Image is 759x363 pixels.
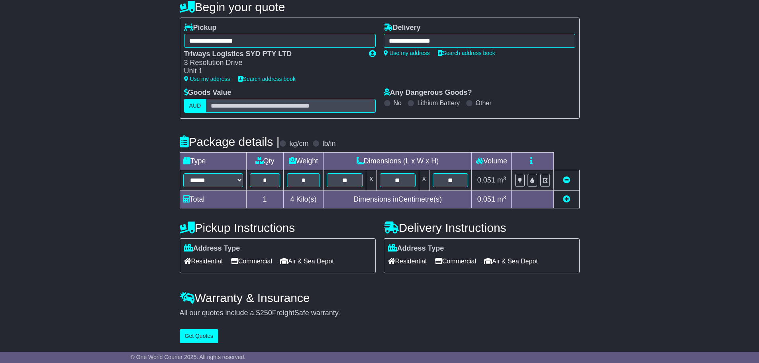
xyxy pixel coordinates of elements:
[324,153,472,170] td: Dimensions (L x W x H)
[472,153,512,170] td: Volume
[384,221,580,234] h4: Delivery Instructions
[435,255,476,267] span: Commercial
[384,24,421,32] label: Delivery
[477,176,495,184] span: 0.051
[260,309,272,317] span: 250
[184,24,217,32] label: Pickup
[438,50,495,56] a: Search address book
[184,244,240,253] label: Address Type
[419,170,429,191] td: x
[290,195,294,203] span: 4
[180,191,246,208] td: Total
[283,191,324,208] td: Kilo(s)
[497,195,506,203] span: m
[180,309,580,318] div: All our quotes include a $ FreightSafe warranty.
[184,88,231,97] label: Goods Value
[322,139,335,148] label: lb/in
[280,255,334,267] span: Air & Sea Depot
[477,195,495,203] span: 0.051
[388,244,444,253] label: Address Type
[238,76,296,82] a: Search address book
[180,153,246,170] td: Type
[184,99,206,113] label: AUD
[180,221,376,234] h4: Pickup Instructions
[394,99,402,107] label: No
[246,153,283,170] td: Qty
[324,191,472,208] td: Dimensions in Centimetre(s)
[384,50,430,56] a: Use my address
[563,176,570,184] a: Remove this item
[388,255,427,267] span: Residential
[180,135,280,148] h4: Package details |
[503,194,506,200] sup: 3
[180,0,580,14] h4: Begin your quote
[384,88,472,97] label: Any Dangerous Goods?
[484,255,538,267] span: Air & Sea Depot
[184,255,223,267] span: Residential
[184,59,361,67] div: 3 Resolution Drive
[289,139,308,148] label: kg/cm
[246,191,283,208] td: 1
[366,170,377,191] td: x
[184,50,361,59] div: Triways Logistics SYD PTY LTD
[497,176,506,184] span: m
[417,99,460,107] label: Lithium Battery
[180,329,219,343] button: Get Quotes
[503,175,506,181] sup: 3
[184,67,361,76] div: Unit 1
[563,195,570,203] a: Add new item
[131,354,246,360] span: © One World Courier 2025. All rights reserved.
[283,153,324,170] td: Weight
[476,99,492,107] label: Other
[180,291,580,304] h4: Warranty & Insurance
[231,255,272,267] span: Commercial
[184,76,230,82] a: Use my address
